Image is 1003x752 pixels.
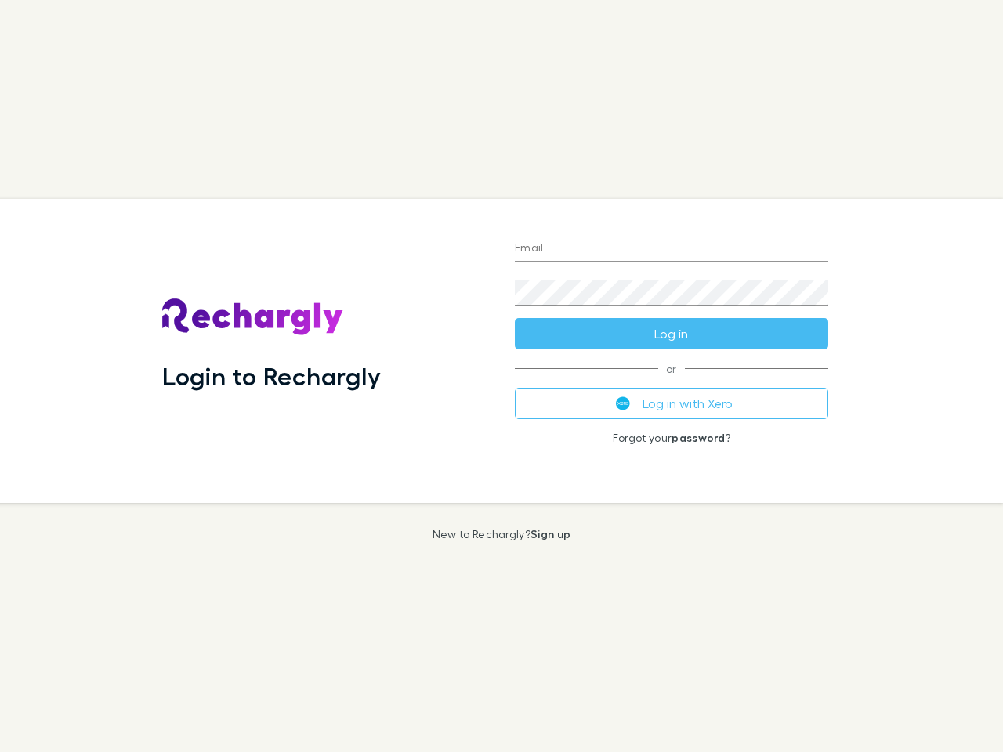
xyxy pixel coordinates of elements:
span: or [515,368,828,369]
a: password [672,431,725,444]
p: Forgot your ? [515,432,828,444]
h1: Login to Rechargly [162,361,381,391]
p: New to Rechargly? [433,528,571,540]
button: Log in [515,318,828,349]
img: Rechargly's Logo [162,298,344,336]
img: Xero's logo [616,396,630,410]
button: Log in with Xero [515,388,828,419]
a: Sign up [530,527,570,540]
